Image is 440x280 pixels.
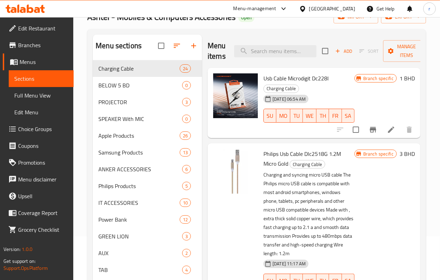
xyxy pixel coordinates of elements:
span: 12 [180,216,191,223]
div: PROJECTOR3 [93,94,202,110]
a: Coupons [3,137,74,154]
a: Full Menu View [9,87,74,104]
span: Select section first [355,46,383,57]
span: Add item [333,46,355,57]
div: TAB4 [93,261,202,278]
span: Charging Cable [98,64,180,73]
div: items [180,64,191,73]
div: [GEOGRAPHIC_DATA] [309,5,355,13]
button: delete [401,121,418,138]
a: Choice Groups [3,121,74,137]
span: 10 [180,200,191,206]
div: Charging Cable [263,85,299,93]
h6: 3 BHD [400,149,415,159]
div: Power Bank12 [93,211,202,228]
span: TH [319,111,326,121]
span: Branches [18,41,68,49]
div: AUX2 [93,245,202,261]
span: [DATE] 06:54 AM [270,96,308,102]
div: Apple Products [98,131,180,140]
div: items [180,215,191,224]
div: Charging Cable24 [93,60,202,77]
div: IT ACCESSORIES10 [93,194,202,211]
span: SA [345,111,352,121]
span: Coverage Report [18,209,68,217]
span: Open [238,15,254,21]
span: 4 [182,267,191,273]
span: 26 [180,132,191,139]
div: items [182,182,191,190]
a: Promotions [3,154,74,171]
span: Charging Cable [290,160,325,168]
span: 3 [182,233,191,240]
h2: Menu items [208,41,226,62]
div: SPEAKER With MIC0 [93,110,202,127]
a: Branches [3,37,74,53]
span: Power Bank [98,215,180,224]
div: items [182,115,191,123]
div: BELOW 5 BD0 [93,77,202,94]
span: WE [306,111,314,121]
span: 0 [182,116,191,122]
img: Philips Usb Cable Dlc2518G 1.2M Micro Gold [213,149,258,194]
div: ANKER ACCESSORIES [98,165,182,173]
span: Choice Groups [18,125,68,133]
span: Coupons [18,142,68,150]
div: items [182,232,191,240]
div: items [182,98,191,106]
div: SPEAKER With MIC [98,115,182,123]
button: Branch-specific-item [365,121,381,138]
button: MO [276,109,290,123]
div: items [180,131,191,140]
button: Add section [185,37,202,54]
span: [DATE] 11:17 AM [270,260,308,267]
button: TU [290,109,303,123]
button: SU [263,109,276,123]
span: BELOW 5 BD [98,81,182,89]
div: Philips Products [98,182,182,190]
div: Menu-management [233,5,276,13]
a: Grocery Checklist [3,221,74,238]
a: Upsell [3,188,74,204]
span: GREEN LION [98,232,182,240]
span: SU [267,111,274,121]
button: SA [342,109,355,123]
span: export [387,13,420,21]
button: WE [303,109,316,123]
span: TU [293,111,300,121]
span: Upsell [18,192,68,200]
h2: Menu sections [96,41,142,51]
span: Sort sections [169,37,185,54]
span: Branch specific [360,151,396,157]
input: search [234,45,316,57]
span: Philips Usb Cable Dlc2518G 1.2M Micro Gold [263,149,341,169]
span: Select section [318,44,333,58]
div: items [182,81,191,89]
button: Add [333,46,355,57]
span: Menu disclaimer [18,175,68,184]
a: Edit Menu [9,104,74,121]
a: Menus [3,53,74,70]
a: Edit Restaurant [3,20,74,37]
span: Select all sections [154,38,169,53]
span: 2 [182,250,191,257]
span: import [339,13,373,21]
a: Support.OpsPlatform [3,264,48,273]
span: Select to update [349,122,363,137]
span: 1.0.0 [22,245,32,254]
p: Charging and syncing micro USB cable The Philips micro USB cable is compatible with most android ... [263,171,355,258]
span: Branch specific [360,75,396,82]
h6: 1 BHD [400,73,415,83]
div: items [180,148,191,157]
span: Promotions [18,158,68,167]
span: PROJECTOR [98,98,182,106]
span: Sections [14,74,68,83]
a: Sections [9,70,74,87]
span: AUX [98,249,182,257]
div: items [182,266,191,274]
span: Grocery Checklist [18,225,68,234]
